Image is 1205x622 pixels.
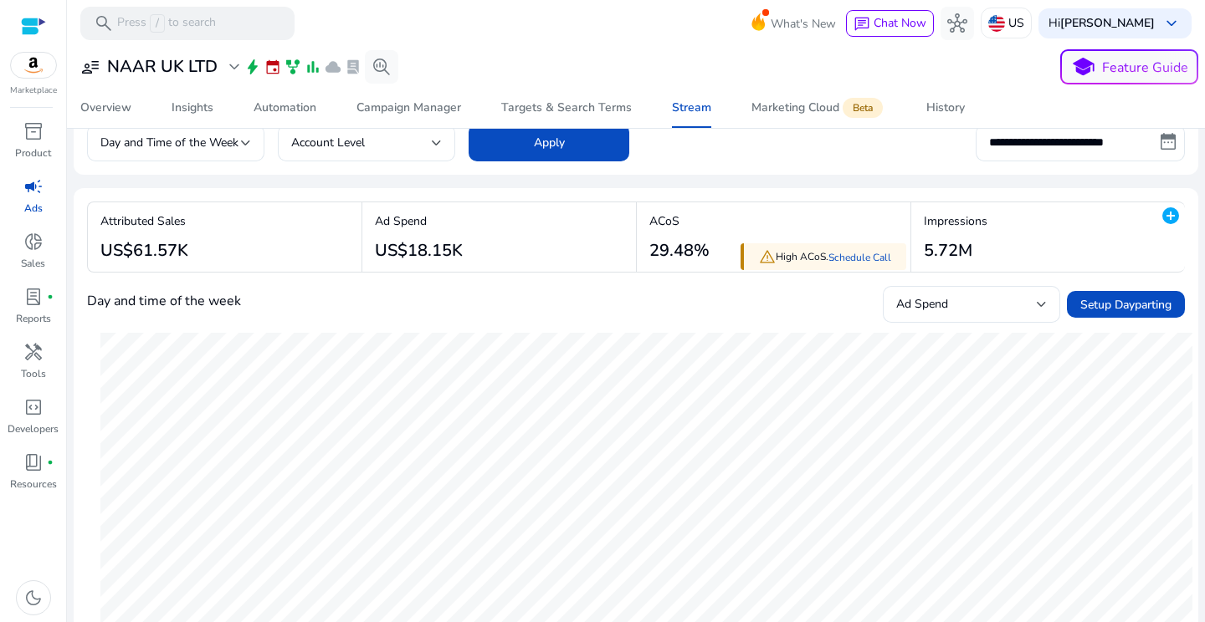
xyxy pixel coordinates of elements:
mat-label: Filter By [291,119,322,130]
span: search_insights [372,57,392,77]
p: Feature Guide [1102,58,1188,78]
span: book_4 [23,452,44,472]
mat-icon: add_circle [1161,206,1181,226]
span: family_history [285,59,301,75]
div: Campaign Manager [356,102,461,114]
span: Setup Dayparting [1080,296,1172,314]
span: user_attributes [80,57,100,77]
h3: 5.72M [924,241,987,261]
span: dark_mode [23,588,44,608]
p: Sales [21,256,45,271]
span: fiber_manual_record [47,459,54,466]
div: Marketing Cloud [751,101,886,115]
div: Insights [172,102,213,114]
span: school [1071,55,1095,79]
span: campaign [23,176,44,196]
span: / [150,14,165,33]
span: bolt [244,59,261,75]
span: chat [854,16,870,33]
img: us.svg [988,15,1005,32]
h3: NAAR UK LTD [107,57,218,77]
button: schoolFeature Guide [1060,49,1198,84]
span: Day and Time of the Week [100,135,238,150]
div: Overview [80,102,131,114]
button: chatChat Now [846,10,934,37]
p: Hi [1049,18,1155,29]
span: Chat Now [874,15,926,31]
p: US [1008,8,1024,38]
div: Targets & Search Terms [501,102,632,114]
span: Ad Spend [896,296,948,312]
span: What's New [771,9,836,38]
div: High ACoS. [741,243,906,271]
p: Ads [24,201,43,216]
p: Ad Spend [375,212,463,230]
button: hub [941,7,974,40]
p: Press to search [117,14,216,33]
span: Beta [843,98,883,118]
span: bar_chart [305,59,321,75]
span: warning [759,248,776,265]
p: Developers [8,421,59,436]
p: Reports [16,311,51,326]
div: Stream [672,102,711,114]
p: Marketplace [10,84,57,97]
img: amazon.svg [11,53,56,78]
h3: US$61.57K [100,241,188,261]
button: Apply [469,124,629,161]
h3: 29.48% [649,241,710,261]
button: Setup Dayparting [1067,291,1185,318]
span: Account Level [291,135,365,150]
div: History [926,102,965,114]
p: Resources [10,477,57,492]
span: fiber_manual_record [47,293,54,300]
h3: US$18.15K [375,241,463,261]
span: inventory_2 [23,121,44,141]
span: Apply [534,134,565,151]
p: Impressions [924,212,987,230]
span: expand_more [224,57,244,77]
mat-label: View By [100,119,131,130]
p: Product [15,145,51,161]
span: event [264,59,281,75]
div: Automation [254,102,316,114]
span: cloud [325,59,341,75]
span: code_blocks [23,397,44,417]
span: lab_profile [23,287,44,307]
a: Schedule Call [828,251,891,264]
span: search [94,13,114,33]
p: Tools [21,366,46,381]
p: ACoS [649,212,710,230]
span: handyman [23,342,44,362]
button: search_insights [365,50,398,84]
h4: Day and time of the week [87,293,241,309]
b: [PERSON_NAME] [1060,15,1155,31]
span: keyboard_arrow_down [1161,13,1182,33]
span: donut_small [23,232,44,252]
p: Attributed Sales [100,212,188,230]
span: hub [947,13,967,33]
span: lab_profile [345,59,361,75]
